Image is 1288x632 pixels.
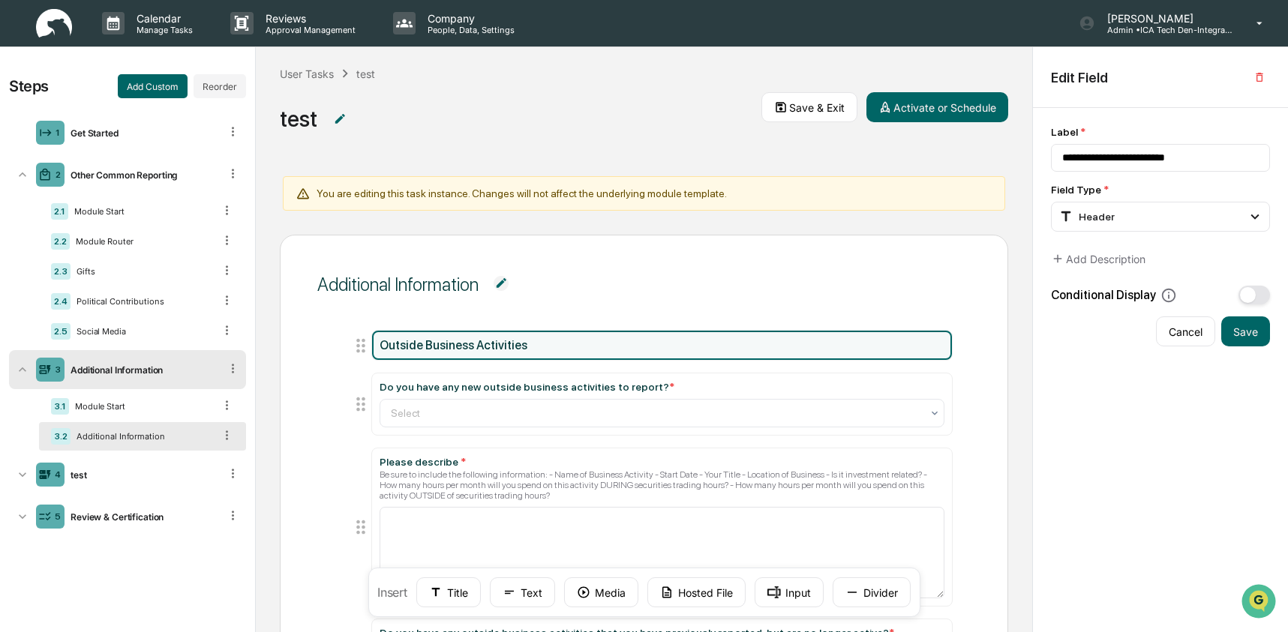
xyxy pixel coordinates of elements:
[15,115,42,142] img: 1746055101610-c473b297-6a78-478c-a979-82029cc54cd1
[15,31,273,55] p: How can we help?
[255,119,273,137] button: Start new chat
[380,338,945,352] div: Outside Business Activities
[9,183,103,210] a: 🖐️Preclearance
[30,189,97,204] span: Preclearance
[71,296,214,307] div: Political Contributions
[372,373,953,435] div: Do you have any new outside business activities to report?*Select
[372,331,953,360] div: Outside Business Activities
[833,577,911,607] button: Divider
[56,127,60,138] div: 1
[9,211,101,238] a: 🔎Data Lookup
[55,469,61,480] div: 4
[1095,25,1235,35] p: Admin • ICA Tech Den-Integrated Compliance Advisors
[564,577,638,607] button: Media
[149,254,182,265] span: Pylon
[372,448,953,606] div: Please describe *Be sure to include the following information: - Name of Business Activity - Star...
[647,577,746,607] button: Hosted File
[317,274,479,295] div: Additional Information
[416,12,522,25] p: Company
[65,127,220,139] div: Get Started
[69,401,214,412] div: Module Start
[51,323,71,340] div: 2.5
[51,293,71,310] div: 2.4
[15,219,27,231] div: 🔎
[380,381,674,393] div: Do you have any new outside business activities to report?
[380,456,945,468] div: Please describe
[1221,316,1270,346] button: Save
[356,67,375,80] div: test
[65,469,220,481] div: test
[280,105,317,132] div: test
[65,511,220,523] div: Review & Certification
[194,74,246,98] button: Reorder
[125,25,200,35] p: Manage Tasks
[283,176,1005,211] div: You are editing this task instance. Changes will not affect the underlying module template.
[71,431,214,442] div: Additional Information
[494,276,509,291] img: Additional Document Icon
[30,217,95,232] span: Data Lookup
[51,263,71,280] div: 2.3
[36,9,72,38] img: logo
[761,92,857,122] button: Save & Exit
[1051,244,1145,274] button: Add Description
[56,169,61,180] div: 2
[490,577,555,607] button: Text
[15,190,27,202] div: 🖐️
[1240,583,1280,623] iframe: Open customer support
[65,169,220,181] div: Other Common Reporting
[1051,287,1177,304] div: Conditional Display
[51,398,69,415] div: 3.1
[368,568,920,617] div: Insert
[55,511,61,522] div: 5
[71,326,214,337] div: Social Media
[51,115,246,130] div: Start new chat
[1051,126,1270,138] div: Label
[254,25,363,35] p: Approval Management
[65,364,220,376] div: Additional Information
[1058,208,1115,225] div: Header
[866,92,1008,122] button: Activate or Schedule
[416,25,522,35] p: People, Data, Settings
[755,577,824,607] button: Input
[1051,70,1108,85] h2: Edit Field
[124,189,186,204] span: Attestations
[380,469,945,501] div: Be sure to include the following information: - Name of Business Activity - Start Date - Your Tit...
[51,233,70,250] div: 2.2
[103,183,192,210] a: 🗄️Attestations
[1095,12,1235,25] p: [PERSON_NAME]
[55,364,61,375] div: 3
[71,266,214,277] div: Gifts
[1156,316,1215,346] button: Cancel
[280,67,334,80] div: User Tasks
[332,112,347,127] img: Additional Document Icon
[118,74,188,98] button: Add Custom
[51,428,71,445] div: 3.2
[68,206,214,217] div: Module Start
[51,130,190,142] div: We're available if you need us!
[106,253,182,265] a: Powered byPylon
[125,12,200,25] p: Calendar
[9,77,49,95] div: Steps
[1051,184,1270,196] div: Field Type
[254,12,363,25] p: Reviews
[51,203,68,220] div: 2.1
[416,577,481,607] button: Title
[109,190,121,202] div: 🗄️
[70,236,214,247] div: Module Router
